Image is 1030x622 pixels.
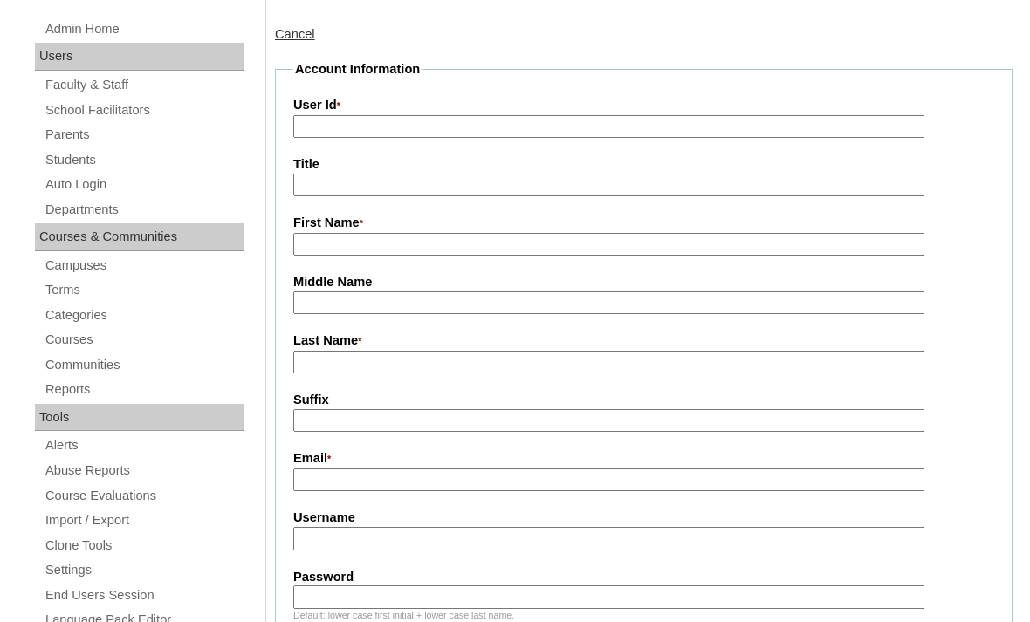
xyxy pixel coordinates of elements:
a: Cancel [275,27,315,41]
a: Course Evaluations [44,485,244,507]
label: Username [293,509,994,527]
a: Courses [44,329,244,351]
div: Users [35,43,244,71]
a: Terms [44,279,244,301]
label: User Id [293,96,994,115]
a: Import / Export [44,509,244,531]
div: Default: lower case first initial + lower case last name. [293,609,994,622]
a: Categories [44,304,244,326]
a: Campuses [44,255,244,277]
a: Departments [44,199,244,221]
a: Admin Home [44,18,244,40]
a: Alerts [44,434,244,456]
label: Middle Name [293,273,994,291]
a: School Facilitators [44,99,244,121]
a: Communities [44,354,244,376]
a: Reports [44,379,244,400]
label: Suffix [293,391,994,409]
a: Abuse Reports [44,460,244,482]
legend: Account Information [293,60,422,79]
a: Parents [44,124,244,146]
label: Last Name [293,332,994,351]
label: Email [293,449,994,468]
label: First Name [293,214,994,233]
label: Password [293,568,994,586]
a: Auto Login [44,174,244,195]
a: End Users Session [44,584,244,606]
div: Courses & Communities [35,223,244,251]
a: Students [44,149,244,171]
a: Clone Tools [44,535,244,557]
label: Title [293,155,994,174]
a: Faculty & Staff [44,74,244,96]
div: Tools [35,404,244,432]
a: Settings [44,559,244,581]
